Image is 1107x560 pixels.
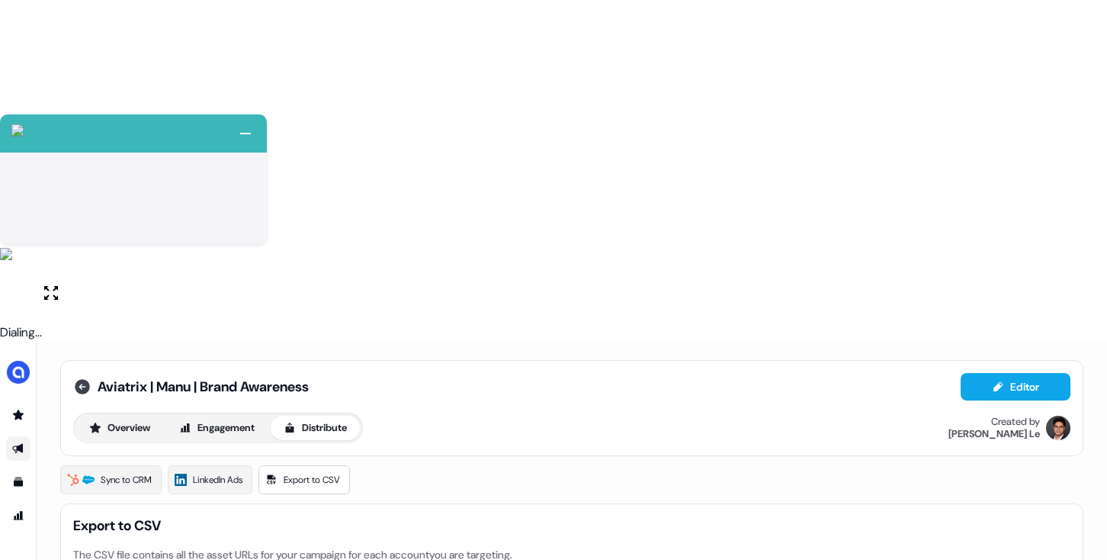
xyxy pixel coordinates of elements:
span: Sync to CRM [101,472,152,488]
img: Hugh [1046,416,1070,440]
a: Sync to CRM [60,465,162,494]
a: Export to CSV [258,465,350,494]
span: Export to CSV [284,472,340,488]
span: Aviatrix | Manu | Brand Awareness [98,378,309,396]
span: Export to CSV [73,517,1070,535]
a: Go to prospects [6,403,30,427]
a: Go to attribution [6,504,30,528]
img: callcloud-icon-white-35.svg [11,124,24,137]
span: LinkedIn Ads [193,472,242,488]
div: Created by [991,416,1040,428]
a: LinkedIn Ads [168,465,252,494]
a: Editor [961,381,1070,397]
button: Editor [961,373,1070,401]
a: Go to outbound experience [6,436,30,461]
button: Overview [76,416,163,440]
div: [PERSON_NAME] Le [948,428,1040,440]
a: Go to templates [6,470,30,494]
button: Engagement [166,416,268,440]
button: Distribute [271,416,360,440]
